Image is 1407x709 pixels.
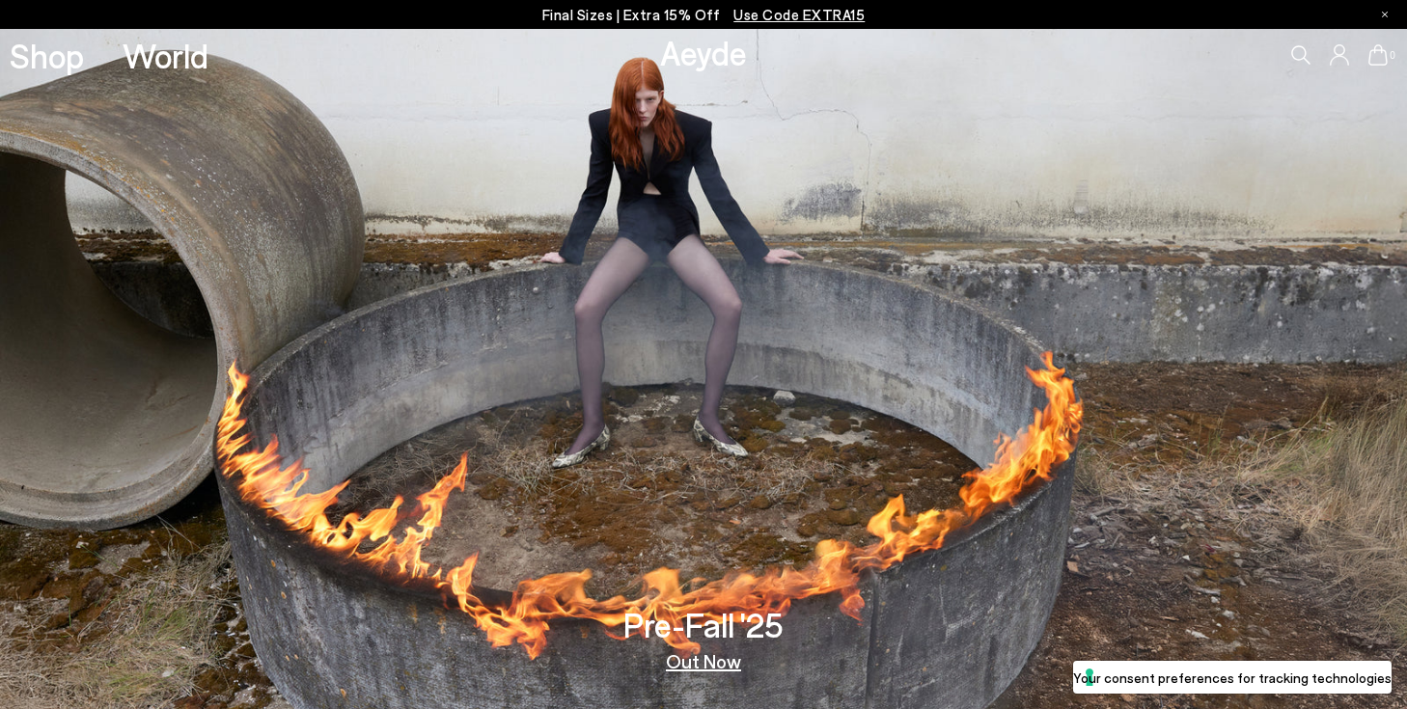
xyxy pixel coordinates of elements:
button: Your consent preferences for tracking technologies [1073,661,1392,694]
label: Your consent preferences for tracking technologies [1073,668,1392,688]
a: Aeyde [660,32,747,72]
span: Navigate to /collections/ss25-final-sizes [733,6,865,23]
a: World [123,39,208,72]
a: Out Now [666,651,741,670]
span: 0 [1388,50,1397,61]
p: Final Sizes | Extra 15% Off [542,3,866,27]
a: 0 [1368,44,1388,66]
a: Shop [10,39,84,72]
h3: Pre-Fall '25 [623,608,784,641]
